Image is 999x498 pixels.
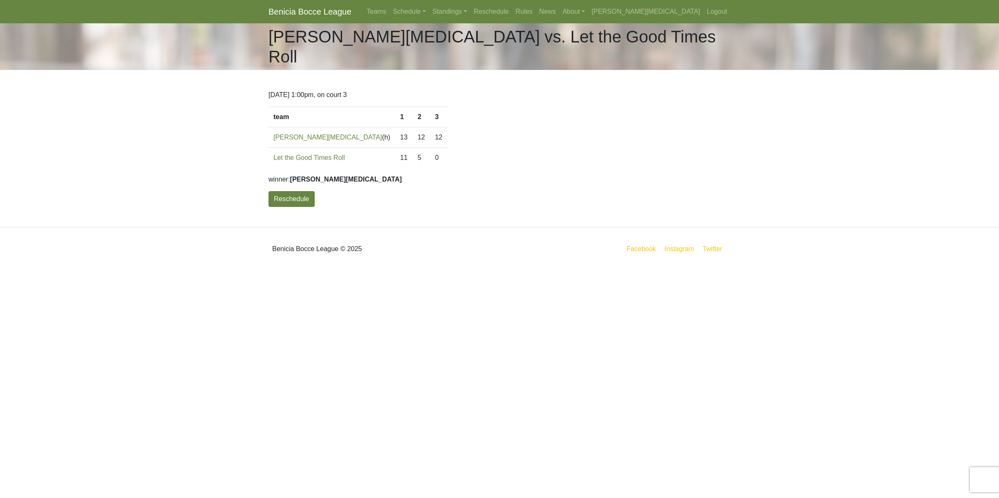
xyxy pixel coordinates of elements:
[512,3,536,20] a: Rules
[363,3,390,20] a: Teams
[663,244,696,254] a: Instagram
[588,3,703,20] a: [PERSON_NAME][MEDICAL_DATA]
[395,127,413,148] td: 13
[413,148,430,168] td: 5
[273,134,382,141] a: [PERSON_NAME][MEDICAL_DATA]
[536,3,559,20] a: News
[413,127,430,148] td: 12
[390,3,429,20] a: Schedule
[470,3,512,20] a: Reschedule
[559,3,588,20] a: About
[413,107,430,127] th: 2
[268,174,731,184] p: winner:
[262,234,499,264] div: Benicia Bocce League © 2025
[429,3,470,20] a: Standings
[701,244,729,254] a: Twitter
[430,148,447,168] td: 0
[703,3,731,20] a: Logout
[430,127,447,148] td: 12
[430,107,447,127] th: 3
[268,90,731,100] p: [DATE] 1:00pm, on court 3
[268,191,315,207] a: Reschedule
[268,27,731,67] h1: [PERSON_NAME][MEDICAL_DATA] vs. Let the Good Times Roll
[268,107,395,127] th: team
[273,154,345,161] a: Let the Good Times Roll
[625,244,658,254] a: Facebook
[290,176,402,183] strong: [PERSON_NAME][MEDICAL_DATA]
[395,148,413,168] td: 11
[268,3,351,20] a: Benicia Bocce League
[395,107,413,127] th: 1
[268,127,395,148] td: (h)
